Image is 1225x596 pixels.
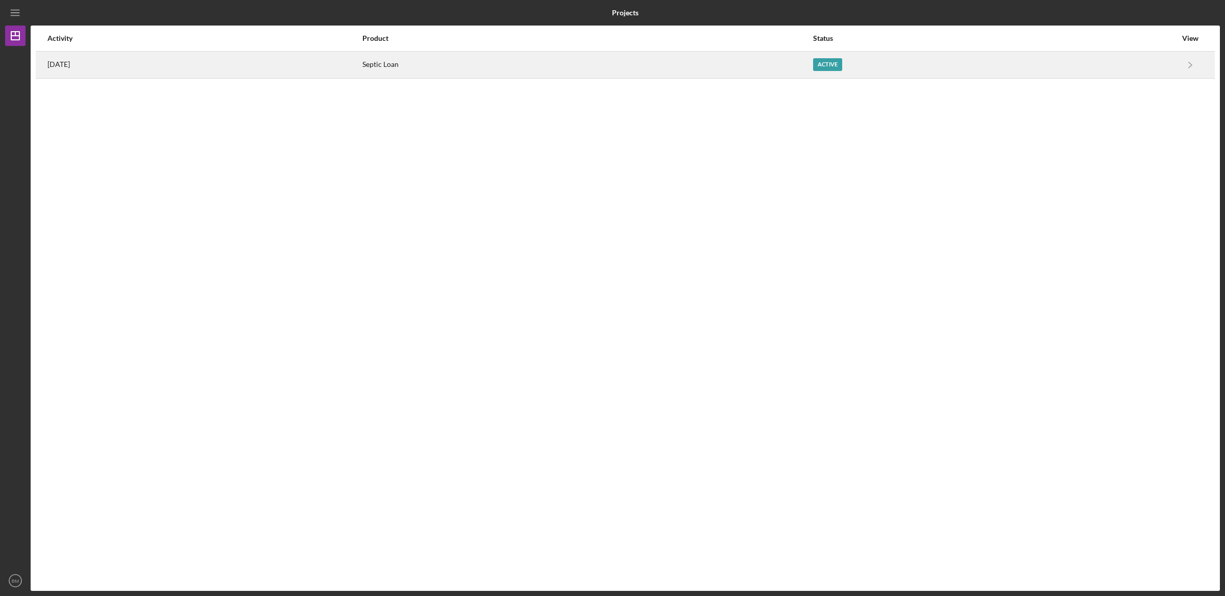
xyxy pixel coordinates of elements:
time: 2025-08-23 18:30 [47,60,70,68]
text: BM [12,578,19,584]
div: Active [813,58,842,71]
div: Status [813,34,1177,42]
div: Septic Loan [362,52,812,78]
button: BM [5,570,26,591]
div: Activity [47,34,361,42]
div: Product [362,34,812,42]
div: View [1178,34,1203,42]
b: Projects [612,9,639,17]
